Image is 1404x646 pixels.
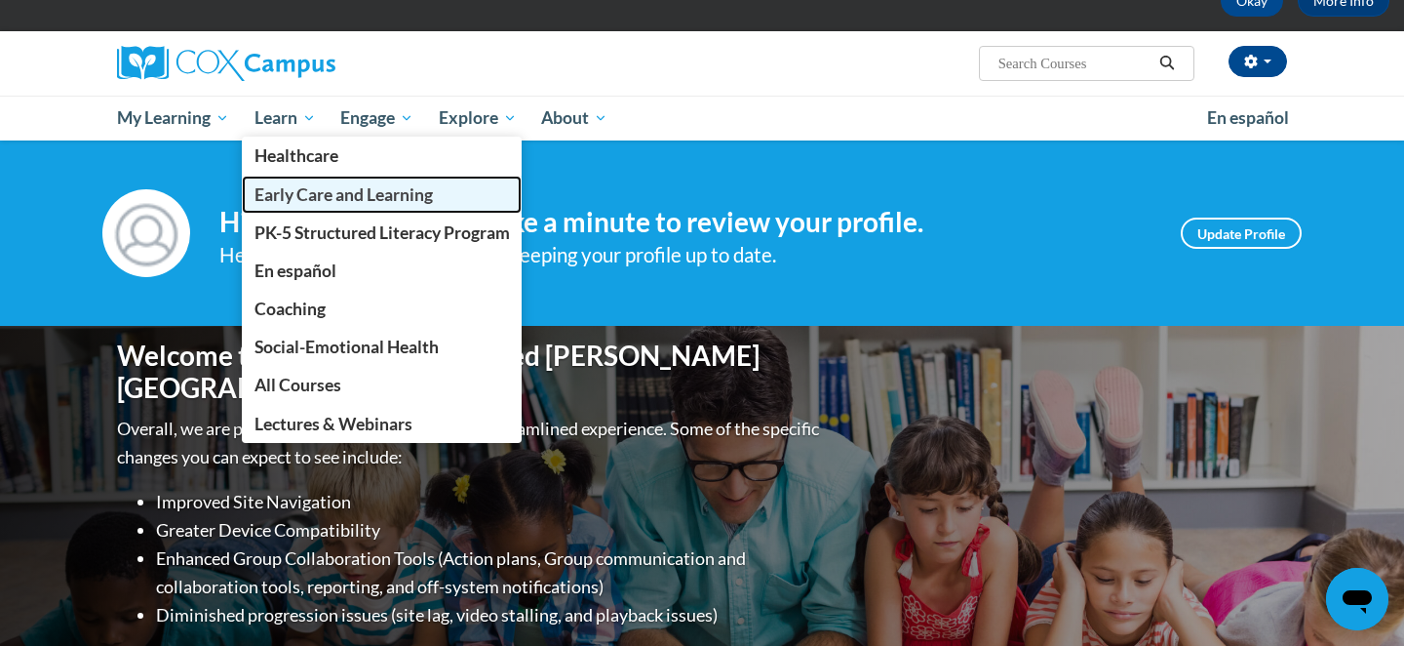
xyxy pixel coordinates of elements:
[117,415,824,471] p: Overall, we are proud to provide you with a more streamlined experience. Some of the specific cha...
[117,46,335,81] img: Cox Campus
[254,222,510,243] span: PK-5 Structured Literacy Program
[529,96,621,141] a: About
[1228,46,1287,77] button: Account Settings
[242,137,523,175] a: Healthcare
[117,106,229,130] span: My Learning
[426,96,529,141] a: Explore
[156,488,824,516] li: Improved Site Navigation
[254,337,439,357] span: Social-Emotional Health
[996,52,1152,75] input: Search Courses
[254,184,433,205] span: Early Care and Learning
[340,106,413,130] span: Engage
[156,545,824,601] li: Enhanced Group Collaboration Tools (Action plans, Group communication and collaboration tools, re...
[541,106,607,130] span: About
[117,46,487,81] a: Cox Campus
[242,405,523,443] a: Lectures & Webinars
[219,206,1151,239] h4: Hi [PERSON_NAME]! Take a minute to review your profile.
[242,214,523,252] a: PK-5 Structured Literacy Program
[242,290,523,328] a: Coaching
[242,328,523,366] a: Social-Emotional Health
[242,96,329,141] a: Learn
[1194,98,1302,139] a: En español
[1181,218,1302,249] a: Update Profile
[254,145,338,166] span: Healthcare
[1326,568,1388,630] iframe: Button to launch messaging window
[439,106,517,130] span: Explore
[254,375,341,395] span: All Courses
[254,261,336,281] span: En español
[156,516,824,545] li: Greater Device Compatibility
[156,601,824,629] li: Diminished progression issues (site lag, video stalling, and playback issues)
[242,176,523,214] a: Early Care and Learning
[1207,107,1289,128] span: En español
[254,106,316,130] span: Learn
[219,239,1151,271] div: Help improve your experience by keeping your profile up to date.
[254,299,326,319] span: Coaching
[242,366,523,404] a: All Courses
[242,252,523,290] a: En español
[1152,52,1182,75] button: Search
[328,96,426,141] a: Engage
[254,414,412,434] span: Lectures & Webinars
[102,189,190,277] img: Profile Image
[88,96,1316,141] div: Main menu
[104,96,242,141] a: My Learning
[117,340,824,405] h1: Welcome to the new and improved [PERSON_NAME][GEOGRAPHIC_DATA]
